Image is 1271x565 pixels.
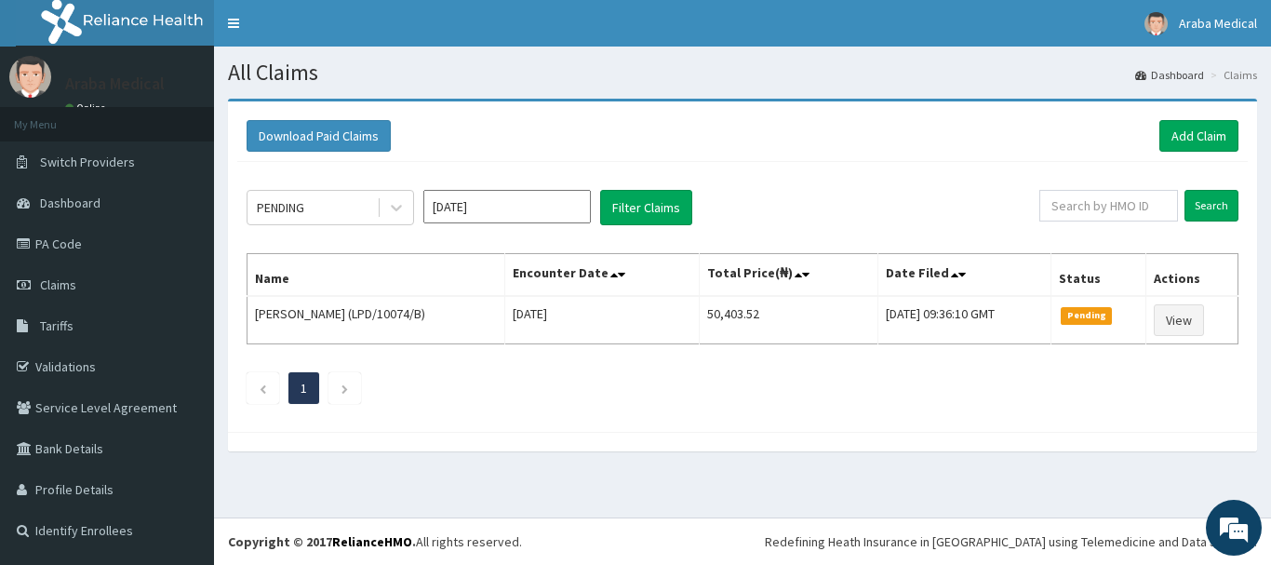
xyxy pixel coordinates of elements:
[332,533,412,550] a: RelianceHMO
[301,380,307,397] a: Page 1 is your current page
[9,56,51,98] img: User Image
[1184,190,1238,222] input: Search
[257,198,304,217] div: PENDING
[878,296,1051,344] td: [DATE] 09:36:10 GMT
[765,532,1257,551] div: Redefining Heath Insurance in [GEOGRAPHIC_DATA] using Telemedicine and Data Science!
[505,296,699,344] td: [DATE]
[40,276,76,293] span: Claims
[40,317,74,334] span: Tariffs
[699,296,878,344] td: 50,403.52
[1159,120,1238,152] a: Add Claim
[1206,67,1257,83] li: Claims
[1039,190,1178,222] input: Search by HMO ID
[1154,304,1204,336] a: View
[600,190,692,225] button: Filter Claims
[228,61,1257,85] h1: All Claims
[1144,12,1168,35] img: User Image
[214,518,1271,565] footer: All rights reserved.
[259,380,267,397] a: Previous page
[505,254,699,297] th: Encounter Date
[878,254,1051,297] th: Date Filed
[247,120,391,152] button: Download Paid Claims
[699,254,878,297] th: Total Price(₦)
[248,254,505,297] th: Name
[1135,67,1204,83] a: Dashboard
[40,195,100,211] span: Dashboard
[248,296,505,344] td: [PERSON_NAME] (LPD/10074/B)
[1051,254,1146,297] th: Status
[65,101,110,114] a: Online
[423,190,591,223] input: Select Month and Year
[1061,307,1112,324] span: Pending
[1146,254,1238,297] th: Actions
[1179,15,1257,32] span: Araba Medical
[341,380,349,397] a: Next page
[65,75,165,92] p: Araba Medical
[228,533,416,550] strong: Copyright © 2017 .
[40,154,135,170] span: Switch Providers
